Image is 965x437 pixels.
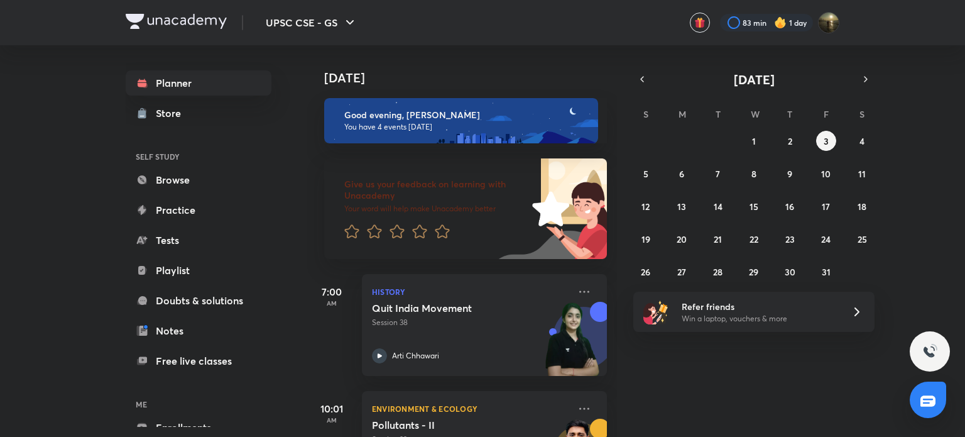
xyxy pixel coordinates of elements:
[824,135,829,147] abbr: October 3, 2025
[744,262,764,282] button: October 29, 2025
[774,16,787,29] img: streak
[672,229,692,249] button: October 20, 2025
[672,196,692,216] button: October 13, 2025
[780,262,800,282] button: October 30, 2025
[716,168,720,180] abbr: October 7, 2025
[750,201,758,213] abbr: October 15, 2025
[750,233,758,245] abbr: October 22, 2025
[780,163,800,184] button: October 9, 2025
[816,196,836,216] button: October 17, 2025
[636,163,656,184] button: October 5, 2025
[816,131,836,151] button: October 3, 2025
[752,135,756,147] abbr: October 1, 2025
[307,299,357,307] p: AM
[822,266,831,278] abbr: October 31, 2025
[780,196,800,216] button: October 16, 2025
[307,416,357,424] p: AM
[788,135,792,147] abbr: October 2, 2025
[641,266,650,278] abbr: October 26, 2025
[126,70,271,96] a: Planner
[852,131,872,151] button: October 4, 2025
[677,201,686,213] abbr: October 13, 2025
[859,135,864,147] abbr: October 4, 2025
[126,348,271,373] a: Free live classes
[372,401,569,416] p: Environment & Ecology
[852,229,872,249] button: October 25, 2025
[126,197,271,223] a: Practice
[744,196,764,216] button: October 15, 2025
[858,168,866,180] abbr: October 11, 2025
[816,229,836,249] button: October 24, 2025
[822,201,830,213] abbr: October 17, 2025
[859,108,864,120] abbr: Saturday
[126,14,227,29] img: Company Logo
[714,233,722,245] abbr: October 21, 2025
[126,14,227,32] a: Company Logo
[821,168,831,180] abbr: October 10, 2025
[751,168,756,180] abbr: October 8, 2025
[636,196,656,216] button: October 12, 2025
[785,233,795,245] abbr: October 23, 2025
[258,10,365,35] button: UPSC CSE - GS
[690,13,710,33] button: avatar
[126,146,271,167] h6: SELF STUDY
[392,350,439,362] p: Arti Chhawari
[713,266,722,278] abbr: October 28, 2025
[126,167,271,192] a: Browse
[708,196,728,216] button: October 14, 2025
[744,131,764,151] button: October 1, 2025
[344,204,528,214] p: Your word will help make Unacademy better
[372,284,569,299] p: History
[852,196,872,216] button: October 18, 2025
[708,163,728,184] button: October 7, 2025
[751,108,760,120] abbr: Wednesday
[126,228,271,253] a: Tests
[682,300,836,313] h6: Refer friends
[749,266,758,278] abbr: October 29, 2025
[372,419,528,431] h5: Pollutants - II
[126,318,271,343] a: Notes
[679,168,684,180] abbr: October 6, 2025
[307,284,357,299] h5: 7:00
[344,109,587,121] h6: Good evening, [PERSON_NAME]
[538,302,607,389] img: unacademy
[785,201,794,213] abbr: October 16, 2025
[372,317,569,328] p: Session 38
[641,201,650,213] abbr: October 12, 2025
[126,394,271,415] h6: ME
[816,262,836,282] button: October 31, 2025
[324,98,598,143] img: evening
[641,233,650,245] abbr: October 19, 2025
[677,266,686,278] abbr: October 27, 2025
[818,12,839,33] img: Omkar Gote
[372,302,528,314] h5: Quit India Movement
[694,17,706,28] img: avatar
[734,71,775,88] span: [DATE]
[708,229,728,249] button: October 21, 2025
[824,108,829,120] abbr: Friday
[780,131,800,151] button: October 2, 2025
[780,229,800,249] button: October 23, 2025
[643,168,648,180] abbr: October 5, 2025
[785,266,795,278] abbr: October 30, 2025
[344,122,587,132] p: You have 4 events [DATE]
[489,158,607,259] img: feedback_image
[708,262,728,282] button: October 28, 2025
[324,70,619,86] h4: [DATE]
[156,106,188,121] div: Store
[816,163,836,184] button: October 10, 2025
[651,70,857,88] button: [DATE]
[922,344,937,359] img: ttu
[787,108,792,120] abbr: Thursday
[787,168,792,180] abbr: October 9, 2025
[643,299,668,324] img: referral
[126,258,271,283] a: Playlist
[858,201,866,213] abbr: October 18, 2025
[744,229,764,249] button: October 22, 2025
[677,233,687,245] abbr: October 20, 2025
[852,163,872,184] button: October 11, 2025
[672,262,692,282] button: October 27, 2025
[714,201,722,213] abbr: October 14, 2025
[744,163,764,184] button: October 8, 2025
[307,401,357,416] h5: 10:01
